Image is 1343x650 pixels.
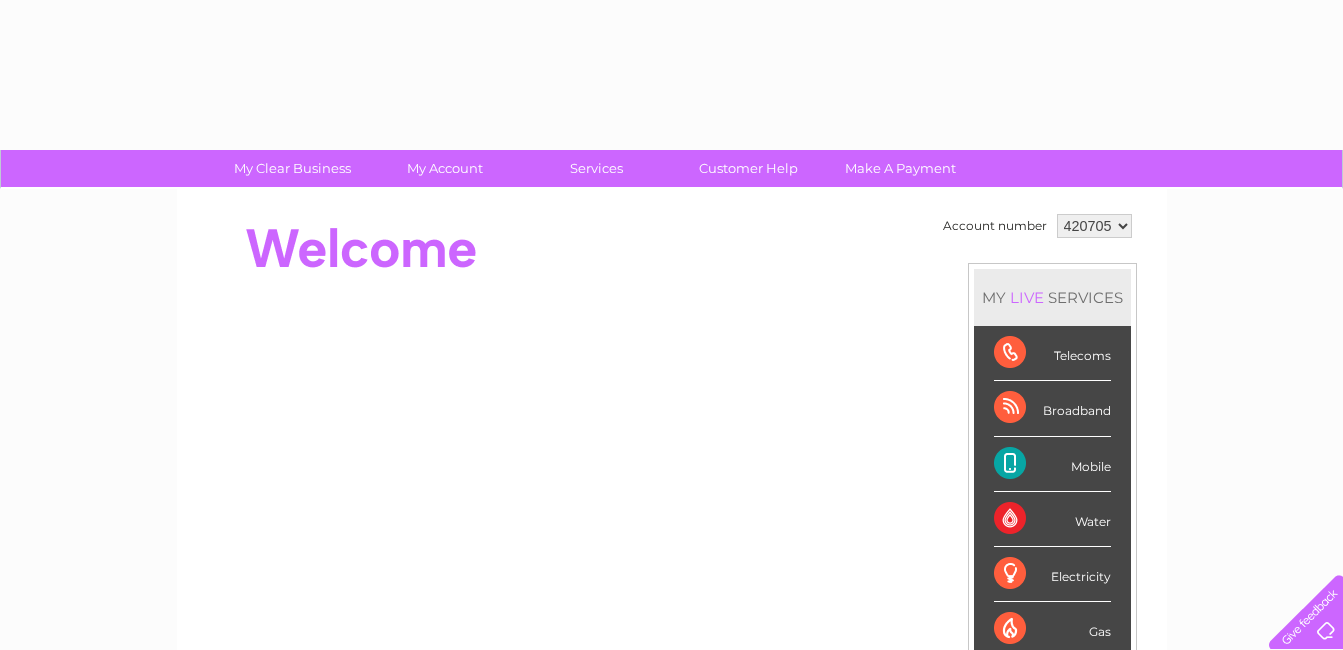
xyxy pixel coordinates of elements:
a: My Clear Business [210,150,375,187]
td: Account number [938,209,1052,243]
div: Electricity [994,547,1111,602]
a: Services [514,150,679,187]
a: Make A Payment [818,150,983,187]
div: Mobile [994,437,1111,492]
div: Broadband [994,381,1111,436]
div: Water [994,492,1111,547]
div: MY SERVICES [974,269,1131,326]
div: Telecoms [994,326,1111,381]
div: LIVE [1006,288,1048,307]
a: My Account [362,150,527,187]
a: Customer Help [666,150,831,187]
